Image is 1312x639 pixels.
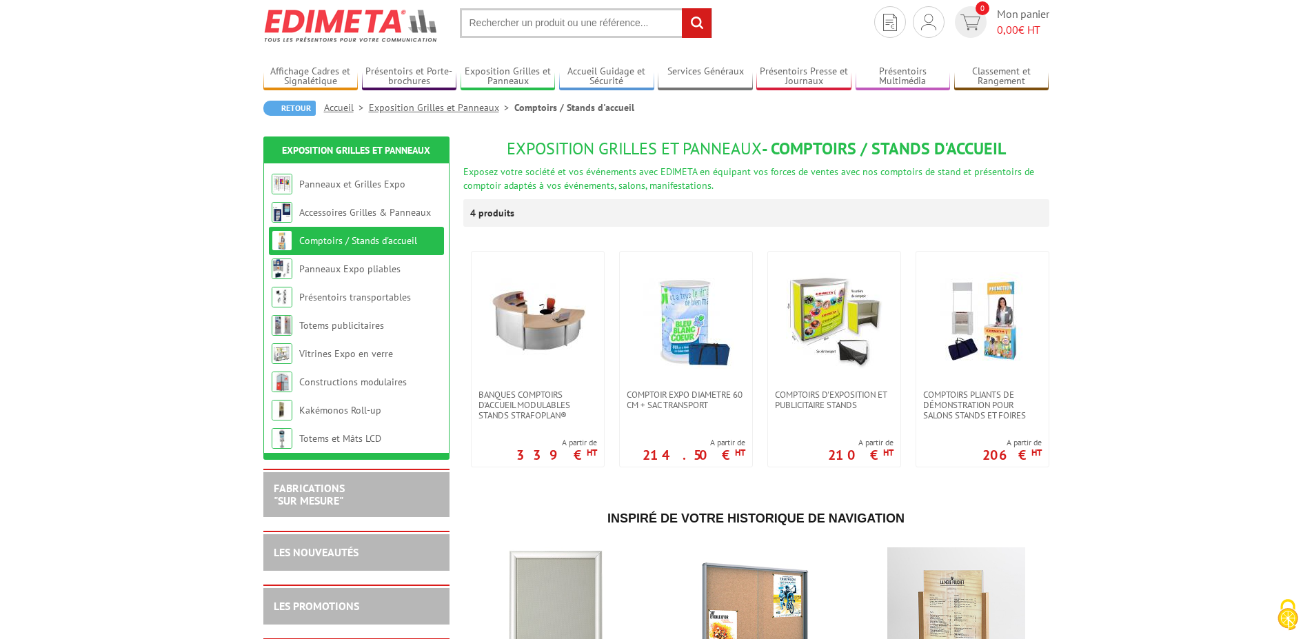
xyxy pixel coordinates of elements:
[997,22,1049,38] span: € HT
[607,511,905,525] span: Inspiré de votre historique de navigation
[299,291,411,303] a: Présentoirs transportables
[856,65,951,88] a: Présentoirs Multimédia
[299,347,393,360] a: Vitrines Expo en verre
[272,315,292,336] img: Totems publicitaires
[828,437,894,448] span: A partir de
[299,319,384,332] a: Totems publicitaires
[516,437,597,448] span: A partir de
[982,437,1042,448] span: A partir de
[768,389,900,410] a: Comptoirs d'exposition et publicitaire stands
[461,65,556,88] a: Exposition Grilles et Panneaux
[463,140,1049,158] h1: - Comptoirs / Stands d'accueil
[620,389,752,410] a: Comptoir Expo diametre 60 cm + Sac transport
[460,8,712,38] input: Rechercher un produit ou une référence...
[272,287,292,307] img: Présentoirs transportables
[299,234,417,247] a: Comptoirs / Stands d'accueil
[274,599,359,613] a: LES PROMOTIONS
[272,372,292,392] img: Constructions modulaires
[272,174,292,194] img: Panneaux et Grilles Expo
[263,101,316,116] a: Retour
[274,545,359,559] a: LES NOUVEAUTÉS
[272,400,292,420] img: Kakémonos Roll-up
[272,258,292,279] img: Panneaux Expo pliables
[828,451,894,459] p: 210 €
[299,178,405,190] a: Panneaux et Grilles Expo
[369,101,514,114] a: Exposition Grilles et Panneaux
[478,389,597,420] span: Banques comptoirs d'accueil modulables stands Strafoplan®
[490,272,586,369] img: Banques comptoirs d'accueil modulables stands Strafoplan®
[658,65,753,88] a: Services Généraux
[324,101,369,114] a: Accueil
[775,389,894,410] span: Comptoirs d'exposition et publicitaire stands
[921,14,936,30] img: devis rapide
[272,343,292,364] img: Vitrines Expo en verre
[883,14,897,31] img: devis rapide
[587,447,597,458] sup: HT
[274,481,345,507] a: FABRICATIONS"Sur Mesure"
[507,138,762,159] span: Exposition Grilles et Panneaux
[299,432,381,445] a: Totems et Mâts LCD
[682,8,711,38] input: rechercher
[951,6,1049,38] a: devis rapide 0 Mon panier 0,00€ HT
[786,272,882,369] img: Comptoirs d'exposition et publicitaire stands
[1264,592,1312,639] button: Cookies (fenêtre modale)
[627,389,745,410] span: Comptoir Expo diametre 60 cm + Sac transport
[756,65,851,88] a: Présentoirs Presse et Journaux
[272,428,292,449] img: Totems et Mâts LCD
[934,272,1031,369] img: Comptoirs pliants de démonstration pour salons stands et foires
[470,199,522,227] p: 4 produits
[463,165,1049,192] div: Exposez votre société et vos événements avec EDIMETA en équipant vos forces de ventes avec nos co...
[514,101,634,114] li: Comptoirs / Stands d'accueil
[299,376,407,388] a: Constructions modulaires
[272,230,292,251] img: Comptoirs / Stands d'accueil
[472,389,604,420] a: Banques comptoirs d'accueil modulables stands Strafoplan®
[299,404,381,416] a: Kakémonos Roll-up
[735,447,745,458] sup: HT
[923,389,1042,420] span: Comptoirs pliants de démonstration pour salons stands et foires
[916,389,1049,420] a: Comptoirs pliants de démonstration pour salons stands et foires
[299,206,431,219] a: Accessoires Grilles & Panneaux
[954,65,1049,88] a: Classement et Rangement
[643,451,745,459] p: 214.50 €
[362,65,457,88] a: Présentoirs et Porte-brochures
[638,272,734,369] img: Comptoir Expo diametre 60 cm + Sac transport
[263,65,359,88] a: Affichage Cadres et Signalétique
[1031,447,1042,458] sup: HT
[643,437,745,448] span: A partir de
[997,6,1049,38] span: Mon panier
[1271,598,1305,632] img: Cookies (fenêtre modale)
[976,1,989,15] span: 0
[960,14,980,30] img: devis rapide
[516,451,597,459] p: 339 €
[997,23,1018,37] span: 0,00
[299,263,401,275] a: Panneaux Expo pliables
[982,451,1042,459] p: 206 €
[559,65,654,88] a: Accueil Guidage et Sécurité
[883,447,894,458] sup: HT
[272,202,292,223] img: Accessoires Grilles & Panneaux
[282,144,430,156] a: Exposition Grilles et Panneaux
